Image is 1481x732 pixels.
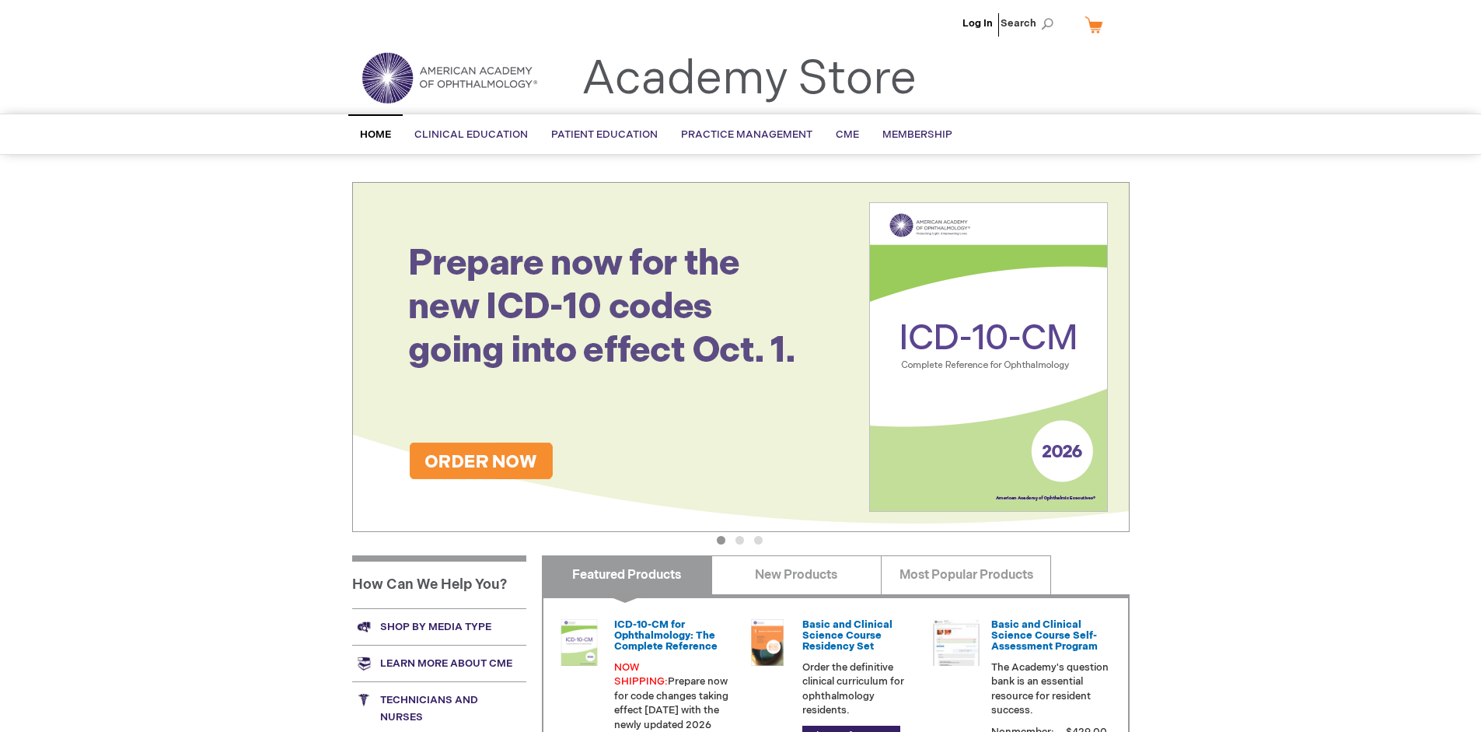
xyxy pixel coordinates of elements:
[360,128,391,141] span: Home
[962,17,993,30] a: Log In
[881,555,1051,594] a: Most Popular Products
[556,619,603,666] img: 0120008u_42.png
[711,555,882,594] a: New Products
[352,555,526,608] h1: How Can We Help You?
[754,536,763,545] button: 3 of 3
[414,128,528,141] span: Clinical Education
[836,128,859,141] span: CME
[802,618,892,653] a: Basic and Clinical Science Course Residency Set
[582,51,917,107] a: Academy Store
[681,128,812,141] span: Practice Management
[802,660,920,718] p: Order the definitive clinical curriculum for ophthalmology residents.
[352,645,526,681] a: Learn more about CME
[991,660,1109,718] p: The Academy's question bank is an essential resource for resident success.
[991,618,1098,653] a: Basic and Clinical Science Course Self-Assessment Program
[551,128,658,141] span: Patient Education
[614,618,718,653] a: ICD-10-CM for Ophthalmology: The Complete Reference
[542,555,712,594] a: Featured Products
[1001,8,1060,39] span: Search
[352,608,526,645] a: Shop by media type
[882,128,952,141] span: Membership
[614,661,668,688] font: NOW SHIPPING:
[744,619,791,666] img: 02850963u_47.png
[717,536,725,545] button: 1 of 3
[735,536,744,545] button: 2 of 3
[933,619,980,666] img: bcscself_20.jpg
